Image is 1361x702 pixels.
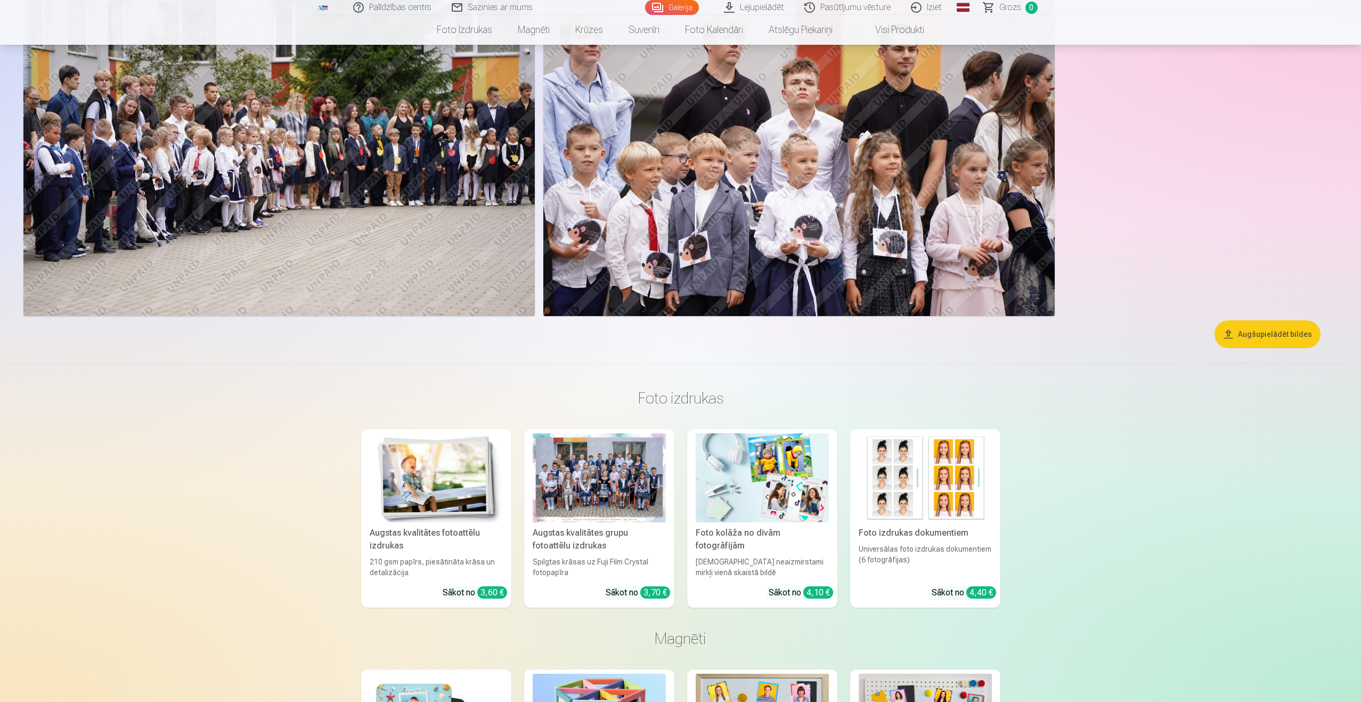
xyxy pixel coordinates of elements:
[616,15,672,45] a: Suvenīri
[370,389,992,408] h3: Foto izdrukas
[640,586,670,599] div: 3,70 €
[691,527,833,552] div: Foto kolāža no divām fotogrāfijām
[1025,2,1038,14] span: 0
[932,586,996,599] div: Sākot no
[854,544,996,578] div: Universālas foto izdrukas dokumentiem (6 fotogrāfijas)
[361,429,511,608] a: Augstas kvalitātes fotoattēlu izdrukasAugstas kvalitātes fotoattēlu izdrukas210 gsm papīrs, piesā...
[528,527,670,552] div: Augstas kvalitātes grupu fotoattēlu izdrukas
[672,15,756,45] a: Foto kalendāri
[317,4,329,11] img: /fa3
[999,1,1021,14] span: Grozs
[563,15,616,45] a: Krūzes
[606,586,670,599] div: Sākot no
[365,556,507,578] div: 210 gsm papīrs, piesātināta krāsa un detalizācija
[966,586,996,599] div: 4,40 €
[365,527,507,552] div: Augstas kvalitātes fotoattēlu izdrukas
[524,429,674,608] a: Augstas kvalitātes grupu fotoattēlu izdrukasSpilgtas krāsas uz Fuji Film Crystal fotopapīraSākot ...
[859,433,992,522] img: Foto izdrukas dokumentiem
[528,556,670,578] div: Spilgtas krāsas uz Fuji Film Crystal fotopapīra
[687,429,837,608] a: Foto kolāža no divām fotogrāfijāmFoto kolāža no divām fotogrāfijām[DEMOGRAPHIC_DATA] neaizmirstam...
[477,586,507,599] div: 3,60 €
[443,586,507,599] div: Sākot no
[769,586,833,599] div: Sākot no
[424,15,505,45] a: Foto izdrukas
[505,15,563,45] a: Magnēti
[803,586,833,599] div: 4,10 €
[696,433,829,522] img: Foto kolāža no divām fotogrāfijām
[691,556,833,578] div: [DEMOGRAPHIC_DATA] neaizmirstami mirkļi vienā skaistā bildē
[845,15,937,45] a: Visi produkti
[850,429,1000,608] a: Foto izdrukas dokumentiemFoto izdrukas dokumentiemUniversālas foto izdrukas dokumentiem (6 fotogr...
[756,15,845,45] a: Atslēgu piekariņi
[370,629,992,648] h3: Magnēti
[1215,320,1321,348] button: Augšupielādēt bildes
[370,433,503,522] img: Augstas kvalitātes fotoattēlu izdrukas
[854,527,996,539] div: Foto izdrukas dokumentiem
